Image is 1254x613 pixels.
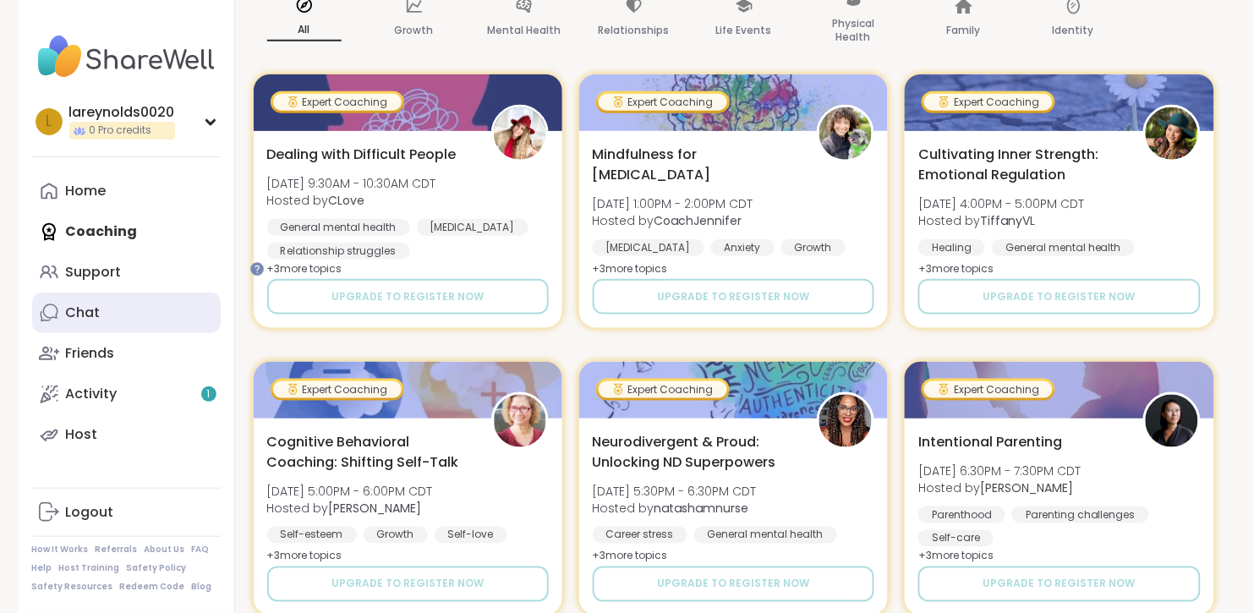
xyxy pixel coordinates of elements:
div: Expert Coaching [273,94,402,111]
a: Help [32,562,52,574]
span: Neurodivergent & Proud: Unlocking ND Superpowers [593,432,798,473]
span: l [46,111,52,133]
p: Family [947,20,981,41]
div: General mental health [992,239,1135,256]
div: Support [66,263,122,282]
div: Parenting challenges [1012,506,1149,523]
div: Expert Coaching [924,381,1053,398]
div: Anxiety [711,239,775,256]
img: natashamnurse [819,395,872,447]
a: Host [32,414,221,455]
div: lareynolds0020 [69,103,175,122]
span: Hosted by [267,500,433,517]
div: Career stress [593,527,687,544]
span: [DATE] 4:00PM - 5:00PM CDT [918,195,1084,212]
a: How It Works [32,544,89,556]
div: Parenthood [918,506,1005,523]
button: Upgrade to register now [593,279,874,315]
span: Hosted by [593,212,753,229]
a: Safety Policy [127,562,187,574]
a: Activity1 [32,374,221,414]
span: Upgrade to register now [657,289,809,304]
span: Hosted by [593,500,757,517]
div: Logout [66,503,114,522]
div: Host [66,425,98,444]
a: Host Training [59,562,120,574]
div: Expert Coaching [273,381,402,398]
img: CLove [494,107,546,160]
b: natashamnurse [654,500,749,517]
b: CoachJennifer [654,212,742,229]
span: Upgrade to register now [983,289,1136,304]
a: Support [32,252,221,293]
a: Home [32,171,221,211]
span: [DATE] 1:00PM - 2:00PM CDT [593,195,753,212]
button: Upgrade to register now [918,279,1200,315]
a: Blog [192,581,212,593]
p: Identity [1053,20,1094,41]
div: Growth [781,239,846,256]
button: Upgrade to register now [267,279,549,315]
span: [DATE] 9:30AM - 10:30AM CDT [267,175,436,192]
span: Hosted by [267,192,436,209]
p: All [267,19,342,41]
a: Redeem Code [120,581,185,593]
b: CLove [329,192,365,209]
span: Intentional Parenting [918,432,1062,452]
div: Self-esteem [267,527,357,544]
div: Home [66,182,107,200]
img: ShareWell Nav Logo [32,27,221,86]
a: Chat [32,293,221,333]
span: Hosted by [918,212,1084,229]
div: General mental health [694,527,837,544]
img: TiffanyVL [1146,107,1198,160]
b: [PERSON_NAME] [329,500,422,517]
b: [PERSON_NAME] [980,479,1073,496]
p: Physical Health [817,14,891,47]
span: Cultivating Inner Strength: Emotional Regulation [918,145,1124,185]
div: Self-care [918,530,994,547]
p: Life Events [716,20,772,41]
span: [DATE] 5:00PM - 6:00PM CDT [267,483,433,500]
p: Mental Health [487,20,561,41]
div: Healing [918,239,985,256]
p: Relationships [599,20,670,41]
a: Friends [32,333,221,374]
button: Upgrade to register now [267,566,549,602]
div: [MEDICAL_DATA] [593,239,704,256]
a: FAQ [192,544,210,556]
a: Safety Resources [32,581,113,593]
span: Mindfulness for [MEDICAL_DATA] [593,145,798,185]
button: Upgrade to register now [593,566,874,602]
div: Relationship struggles [267,243,410,260]
span: Upgrade to register now [983,577,1136,592]
div: Activity [66,385,118,403]
span: 0 Pro credits [90,123,152,138]
div: Self-love [435,527,507,544]
a: Logout [32,492,221,533]
b: TiffanyVL [980,212,1035,229]
a: About Us [145,544,185,556]
span: Dealing with Difficult People [267,145,457,165]
div: Expert Coaching [599,381,727,398]
div: Expert Coaching [599,94,727,111]
button: Upgrade to register now [918,566,1200,602]
span: Upgrade to register now [331,577,484,592]
div: [MEDICAL_DATA] [417,219,528,236]
span: Upgrade to register now [657,577,809,592]
div: Expert Coaching [924,94,1053,111]
span: Cognitive Behavioral Coaching: Shifting Self-Talk [267,432,473,473]
span: [DATE] 6:30PM - 7:30PM CDT [918,462,1081,479]
img: Fausta [494,395,546,447]
div: General mental health [267,219,410,236]
img: Natasha [1146,395,1198,447]
div: Friends [66,344,115,363]
iframe: Spotlight [250,262,264,276]
span: Upgrade to register now [331,289,484,304]
a: Referrals [96,544,138,556]
span: 1 [207,387,211,402]
div: Chat [66,304,101,322]
span: Hosted by [918,479,1081,496]
div: Growth [364,527,428,544]
span: [DATE] 5:30PM - 6:30PM CDT [593,483,757,500]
